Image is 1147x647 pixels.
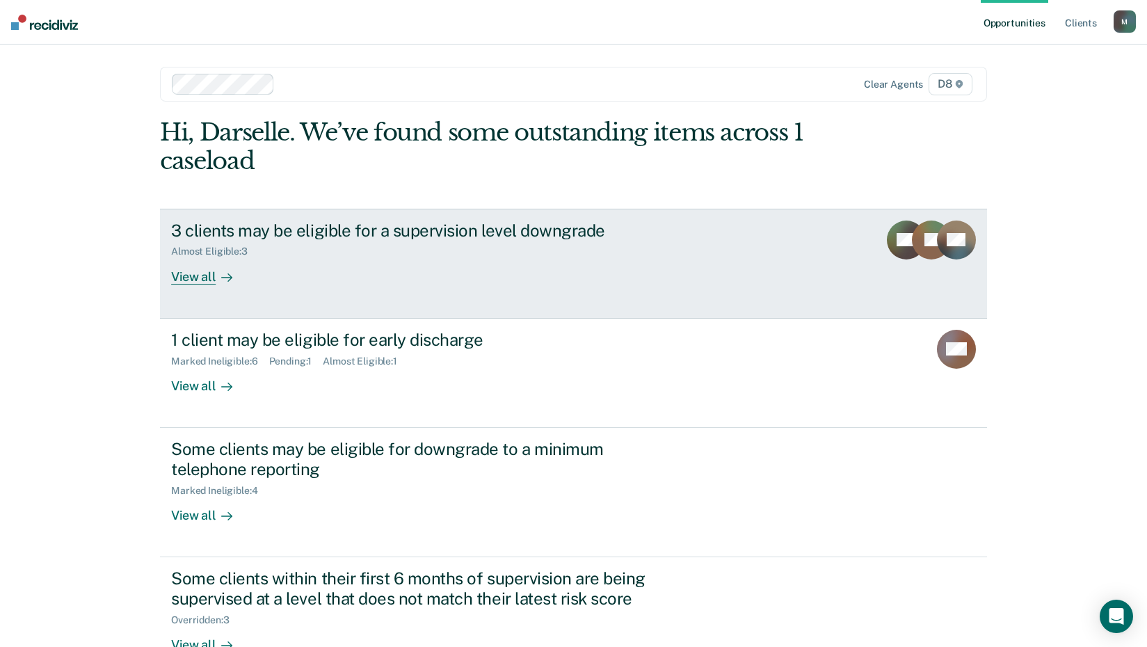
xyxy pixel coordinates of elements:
div: Almost Eligible : 3 [171,246,259,257]
span: D8 [929,73,972,95]
a: 1 client may be eligible for early dischargeMarked Ineligible:6Pending:1Almost Eligible:1View all [160,319,987,428]
a: Some clients may be eligible for downgrade to a minimum telephone reportingMarked Ineligible:4Vie... [160,428,987,557]
img: Recidiviz [11,15,78,30]
div: 3 clients may be eligible for a supervision level downgrade [171,221,659,241]
div: View all [171,367,249,394]
div: Some clients may be eligible for downgrade to a minimum telephone reporting [171,439,659,479]
div: Marked Ineligible : 6 [171,356,268,367]
div: Hi, Darselle. We’ve found some outstanding items across 1 caseload [160,118,821,175]
a: 3 clients may be eligible for a supervision level downgradeAlmost Eligible:3View all [160,209,987,319]
div: Some clients within their first 6 months of supervision are being supervised at a level that does... [171,568,659,609]
div: View all [171,257,249,285]
div: Clear agents [864,79,923,90]
div: 1 client may be eligible for early discharge [171,330,659,350]
div: Almost Eligible : 1 [323,356,408,367]
div: Pending : 1 [269,356,323,367]
div: View all [171,496,249,523]
div: Open Intercom Messenger [1100,600,1133,633]
div: Overridden : 3 [171,614,240,626]
div: Marked Ineligible : 4 [171,485,268,497]
button: M [1114,10,1136,33]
